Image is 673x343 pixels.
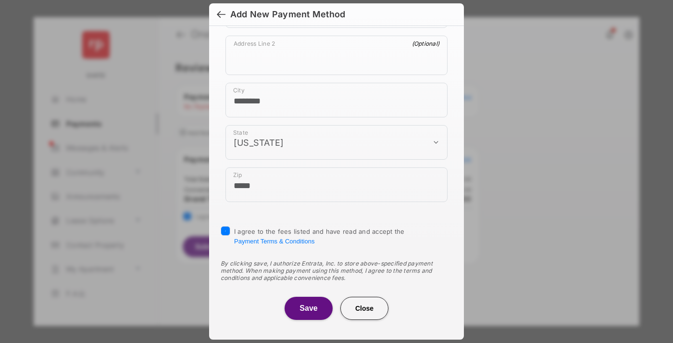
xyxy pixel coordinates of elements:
div: Add New Payment Method [230,9,345,20]
span: I agree to the fees listed and have read and accept the [234,228,405,245]
button: Save [285,297,333,320]
div: payment_method_screening[postal_addresses][locality] [225,83,448,117]
button: Close [340,297,388,320]
div: payment_method_screening[postal_addresses][addressLine2] [225,36,448,75]
button: I agree to the fees listed and have read and accept the [234,238,314,245]
div: By clicking save, I authorize Entrata, Inc. to store above-specified payment method. When making ... [221,260,452,281]
div: payment_method_screening[postal_addresses][postalCode] [225,167,448,202]
div: payment_method_screening[postal_addresses][administrativeArea] [225,125,448,160]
